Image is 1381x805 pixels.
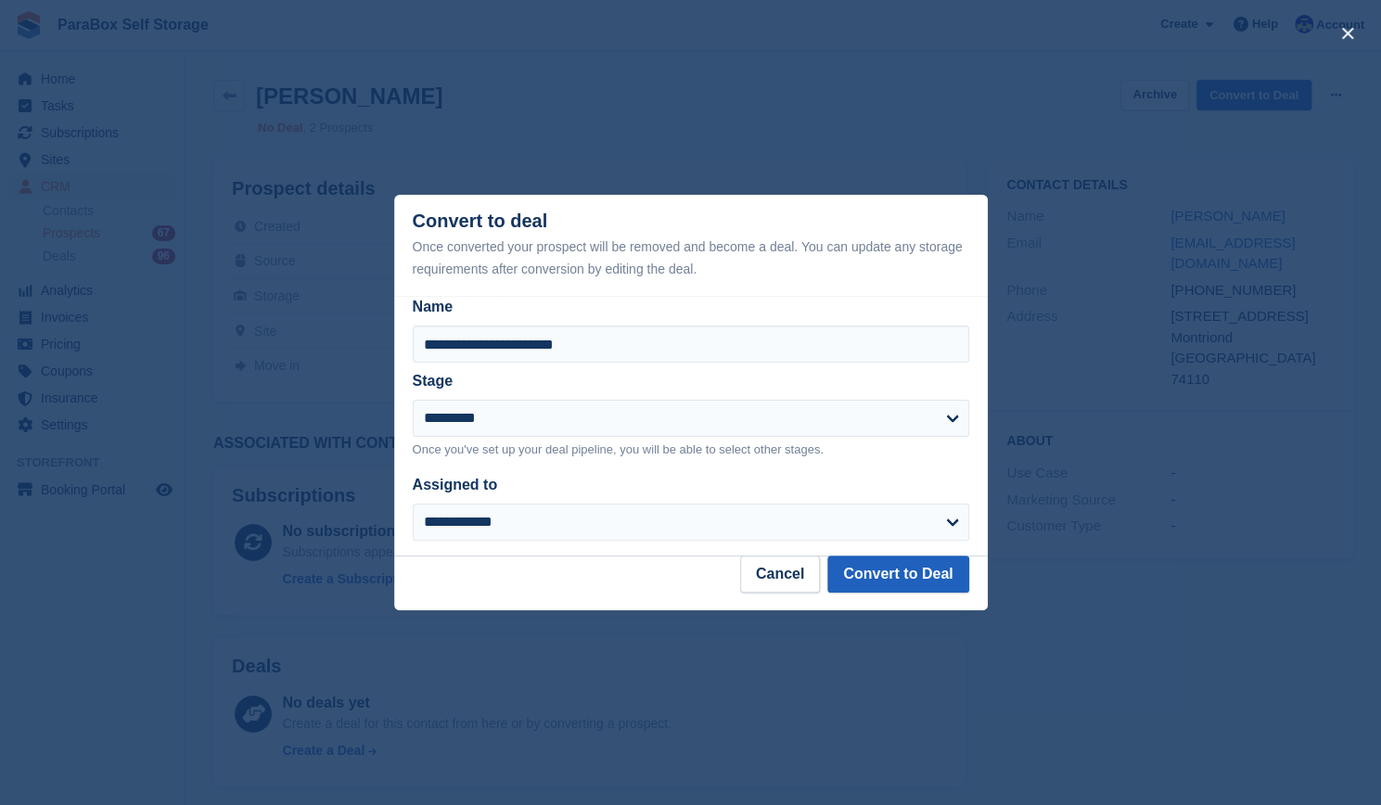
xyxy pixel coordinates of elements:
[413,296,969,318] label: Name
[1333,19,1362,48] button: close
[740,556,820,593] button: Cancel
[413,441,969,459] p: Once you've set up your deal pipeline, you will be able to select other stages.
[413,477,498,492] label: Assigned to
[827,556,968,593] button: Convert to Deal
[413,373,454,389] label: Stage
[413,211,969,280] div: Convert to deal
[413,236,969,280] div: Once converted your prospect will be removed and become a deal. You can update any storage requir...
